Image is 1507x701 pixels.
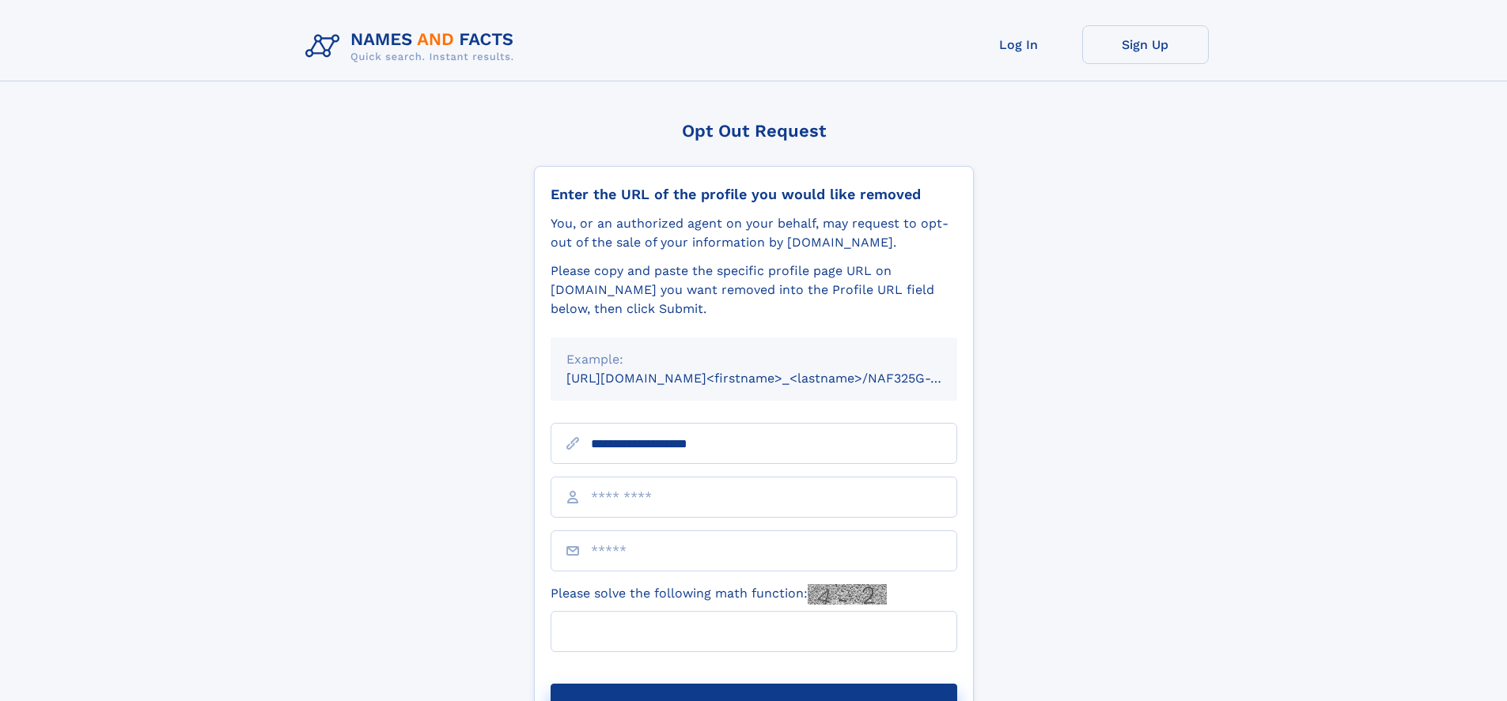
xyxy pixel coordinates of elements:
img: Logo Names and Facts [299,25,527,68]
small: [URL][DOMAIN_NAME]<firstname>_<lastname>/NAF325G-xxxxxxxx [566,371,987,386]
label: Please solve the following math function: [551,584,887,605]
a: Log In [956,25,1082,64]
div: Please copy and paste the specific profile page URL on [DOMAIN_NAME] you want removed into the Pr... [551,262,957,318]
div: Enter the URL of the profile you would like removed [551,186,957,203]
div: Opt Out Request [534,121,974,141]
div: You, or an authorized agent on your behalf, may request to opt-out of the sale of your informatio... [551,214,957,252]
div: Example: [566,350,941,369]
a: Sign Up [1082,25,1209,64]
